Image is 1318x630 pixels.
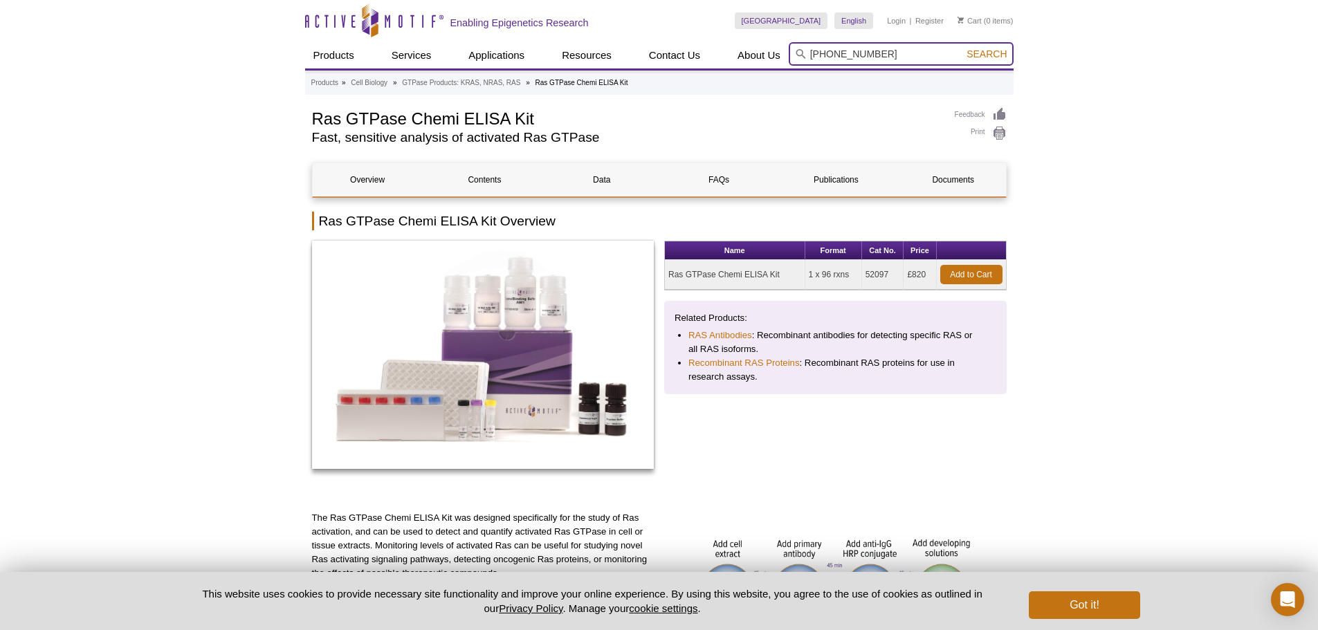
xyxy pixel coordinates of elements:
[312,212,1007,230] h2: Ras GTPase Chemi ELISA Kit Overview
[904,260,936,290] td: £820
[904,241,936,260] th: Price
[940,265,1003,284] a: Add to Cart
[663,163,774,196] a: FAQs
[499,602,562,614] a: Privacy Policy
[665,241,805,260] th: Name
[383,42,440,68] a: Services
[688,356,982,384] li: : Recombinant RAS proteins for use in research assays.
[641,42,708,68] a: Contact Us
[1029,591,1139,619] button: Got it!
[312,511,655,580] p: The Ras GTPase Chemi ELISA Kit was designed specifically for the study of Ras activation, and can...
[729,42,789,68] a: About Us
[553,42,620,68] a: Resources
[805,241,862,260] th: Format
[834,12,873,29] a: English
[312,107,941,128] h1: Ras GTPase Chemi ELISA Kit
[958,16,982,26] a: Cart
[688,356,800,370] a: Recombinant RAS Proteins
[805,260,862,290] td: 1 x 96 rxns
[547,163,657,196] a: Data
[305,42,363,68] a: Products
[862,260,904,290] td: 52097
[967,48,1007,59] span: Search
[675,311,996,325] p: Related Products:
[313,163,423,196] a: Overview
[735,12,828,29] a: [GEOGRAPHIC_DATA]
[312,241,655,469] img: Ras GTPase Chemi ELISA Kit Service
[402,77,520,89] a: GTPase Products: KRAS, NRAS, RAS
[688,328,752,342] a: RAS Antibodies
[460,42,533,68] a: Applications
[393,79,397,86] li: »
[179,586,1007,615] p: This website uses cookies to provide necessary site functionality and improve your online experie...
[887,16,906,26] a: Login
[665,260,805,290] td: Ras GTPase Chemi ELISA Kit
[781,163,891,196] a: Publications
[898,163,1008,196] a: Documents
[688,328,982,356] li: : Recombinant antibodies for detecting specific RAS or all RAS isoforms.
[430,163,540,196] a: Contents
[955,107,1007,122] a: Feedback
[962,48,1011,60] button: Search
[789,42,1014,66] input: Keyword, Cat. No.
[958,12,1014,29] li: (0 items)
[351,77,387,89] a: Cell Biology
[915,16,944,26] a: Register
[311,77,338,89] a: Products
[910,12,912,29] li: |
[955,126,1007,141] a: Print
[862,241,904,260] th: Cat No.
[536,79,628,86] li: Ras GTPase Chemi ELISA Kit
[629,602,697,614] button: cookie settings
[312,131,941,144] h2: Fast, sensitive analysis of activated Ras GTPase
[450,17,589,29] h2: Enabling Epigenetics Research
[342,79,346,86] li: »
[958,17,964,24] img: Your Cart
[1271,583,1304,616] div: Open Intercom Messenger
[526,79,530,86] li: »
